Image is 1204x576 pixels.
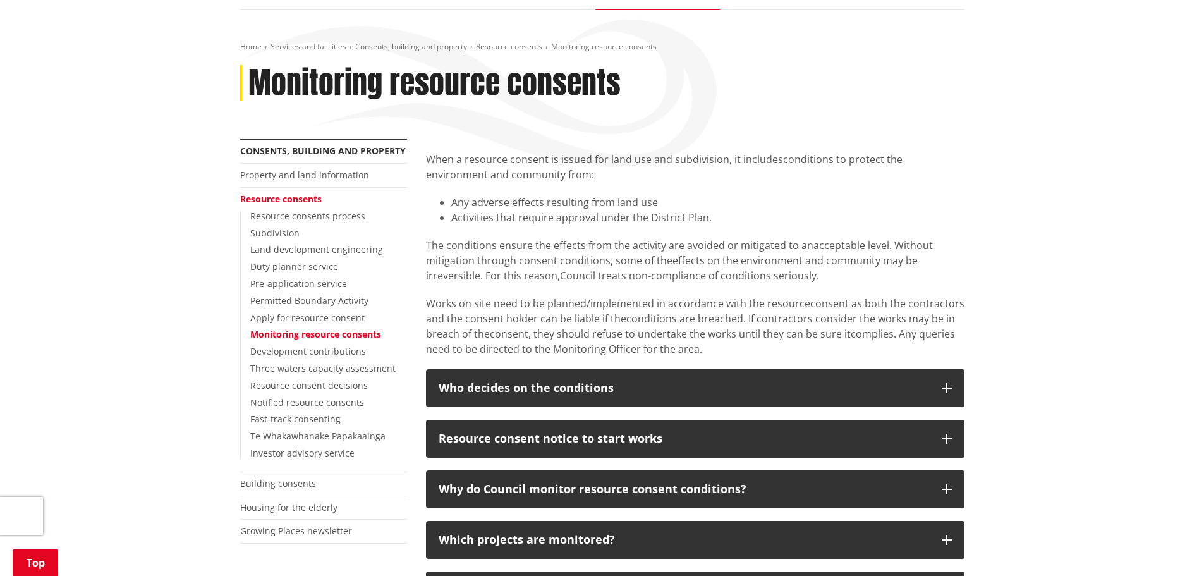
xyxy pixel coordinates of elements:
[250,447,355,459] a: Investor advisory service
[426,521,964,559] button: Which projects are monitored?
[250,413,341,425] a: Fast-track consenting
[250,295,368,307] a: Permitted Boundary Activity
[248,65,621,102] h1: Monitoring resource consents
[240,169,369,181] a: Property and land information
[250,260,338,273] a: Duty planner service
[250,312,365,324] a: Apply for resource consent
[426,420,964,458] button: Resource consent notice to start works
[250,278,347,290] a: Pre-application service
[250,430,386,442] a: Te Whakawhanake Papakaainga
[250,227,300,239] a: Subdivision
[240,477,316,489] a: Building consents
[271,41,346,52] a: Services and facilities
[240,41,262,52] a: Home
[439,382,929,395] div: Who decides on the conditions
[451,195,964,210] li: Any adverse effects resulting from land use​
[240,193,322,205] a: Resource consents
[240,525,352,537] a: Growing Places newsletter
[250,396,364,408] a: Notified resource consents
[439,432,929,445] div: Resource consent notice to start works
[355,41,467,52] a: Consents, building and property
[250,243,383,255] a: Land development engineering
[1146,523,1191,568] iframe: Messenger Launcher
[426,369,964,407] button: Who decides on the conditions
[426,470,964,508] button: Why do Council monitor resource consent conditions?
[240,501,337,513] a: Housing for the elderly
[551,41,657,52] span: Monitoring resource consents
[250,362,396,374] a: Three waters capacity assessment
[240,42,964,52] nav: breadcrumb
[13,549,58,576] a: Top
[439,534,929,546] div: Which projects are monitored?
[451,210,964,225] li: Activities that require approval under the District Plan​.
[476,41,542,52] a: Resource consents
[250,345,366,357] a: Development contributions
[426,152,964,182] p: When a resource consent is issued for land use and subdivision, it includesconditions to protect ...
[439,483,929,496] div: Why do Council monitor resource consent conditions?
[426,238,964,283] p: The conditions ensure the effects from the activity are avoided or mitigated to anacceptable leve...
[250,379,368,391] a: Resource consent decisions
[240,145,406,157] a: Consents, building and property
[426,296,964,357] p: Works on site need to be planned/implemented in accordance with the resourceconsent as both the c...
[250,210,365,222] a: Resource consents process
[250,328,381,340] a: Monitoring resource consents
